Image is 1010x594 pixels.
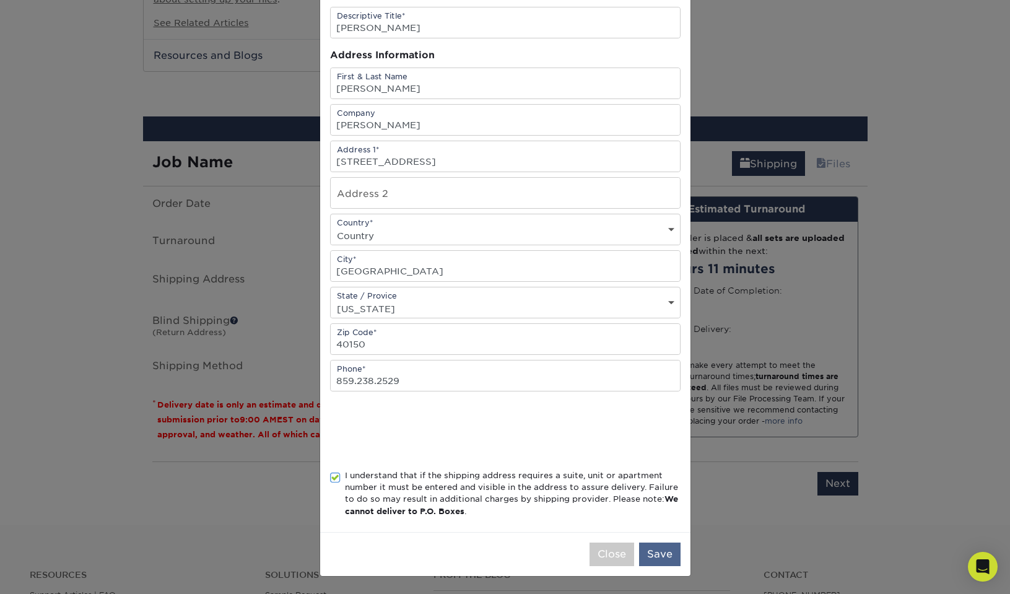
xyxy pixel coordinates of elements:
button: Close [590,543,634,566]
div: I understand that if the shipping address requires a suite, unit or apartment number it must be e... [345,470,681,518]
b: We cannot deliver to P.O. Boxes [345,494,678,515]
iframe: reCAPTCHA [330,406,518,455]
button: Save [639,543,681,566]
div: Address Information [330,48,681,63]
div: Open Intercom Messenger [968,552,998,582]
